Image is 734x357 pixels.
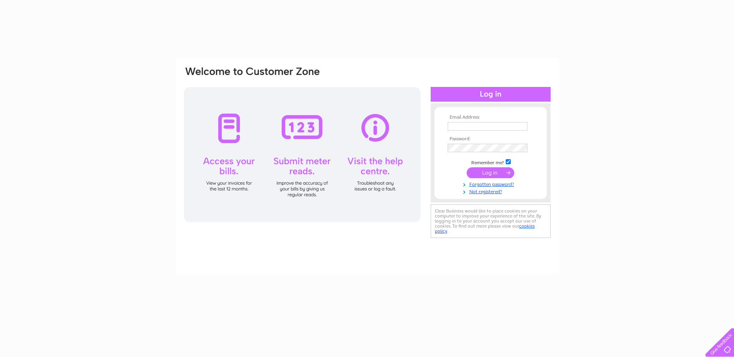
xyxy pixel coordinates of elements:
[467,167,514,178] input: Submit
[431,204,551,238] div: Clear Business would like to place cookies on your computer to improve your experience of the sit...
[446,115,536,120] th: Email Address:
[448,187,536,195] a: Not registered?
[446,158,536,166] td: Remember me?
[435,223,535,234] a: cookies policy
[448,180,536,187] a: Forgotten password?
[446,136,536,142] th: Password:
